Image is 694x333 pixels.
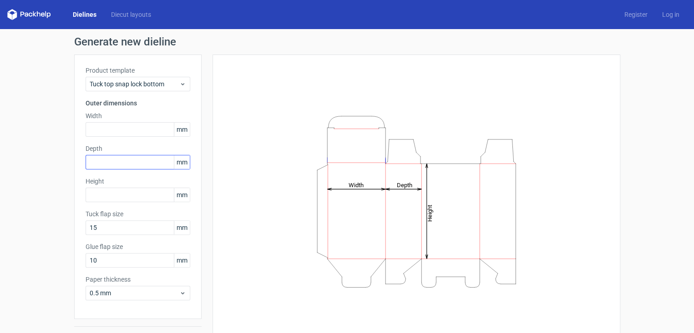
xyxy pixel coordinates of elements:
[86,177,190,186] label: Height
[86,144,190,153] label: Depth
[655,10,687,19] a: Log in
[66,10,104,19] a: Dielines
[86,99,190,108] h3: Outer dimensions
[86,111,190,120] label: Width
[90,288,179,298] span: 0.5 mm
[86,242,190,251] label: Glue flap size
[74,36,620,47] h1: Generate new dieline
[396,181,412,188] tspan: Depth
[90,80,179,89] span: Tuck top snap lock bottom
[617,10,655,19] a: Register
[174,253,190,267] span: mm
[86,66,190,75] label: Product template
[426,204,433,221] tspan: Height
[348,181,363,188] tspan: Width
[174,221,190,234] span: mm
[174,188,190,202] span: mm
[86,209,190,219] label: Tuck flap size
[86,275,190,284] label: Paper thickness
[174,123,190,136] span: mm
[104,10,158,19] a: Diecut layouts
[174,155,190,169] span: mm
